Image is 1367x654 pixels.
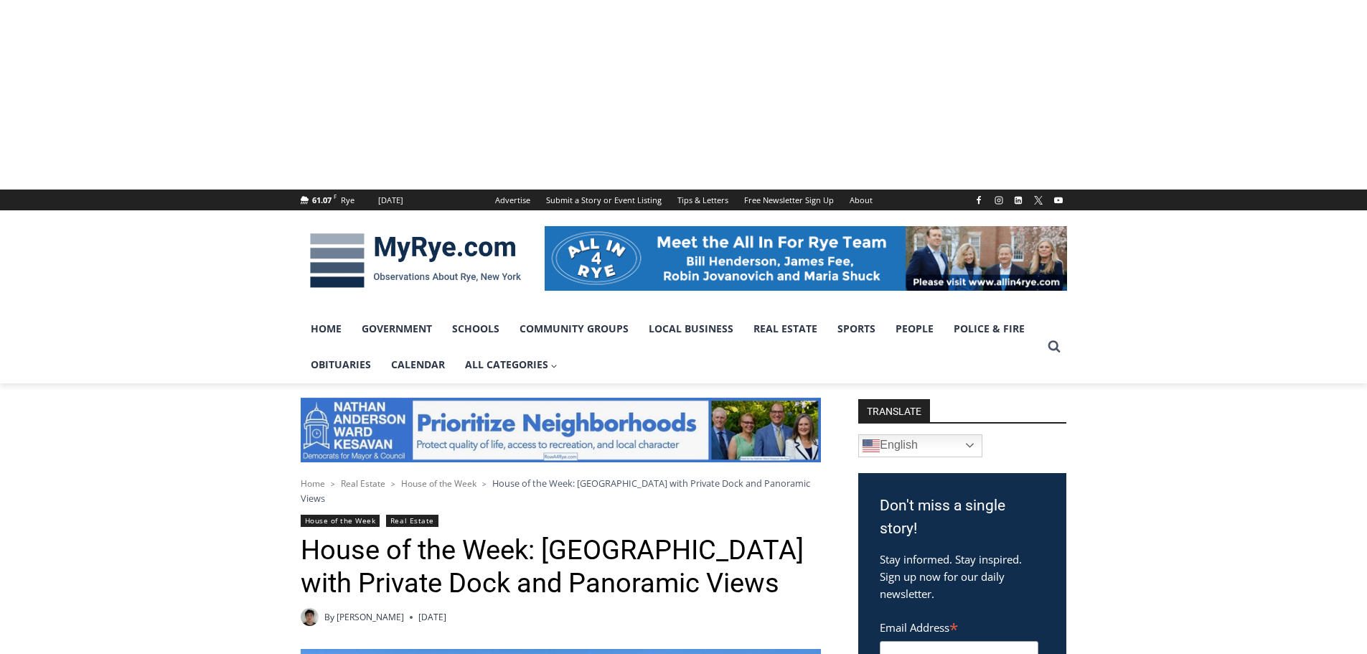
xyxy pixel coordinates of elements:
[301,534,821,599] h1: House of the Week: [GEOGRAPHIC_DATA] with Private Dock and Panoramic Views
[391,479,395,489] span: >
[482,479,487,489] span: >
[301,608,319,626] a: Author image
[858,434,982,457] a: English
[743,311,827,347] a: Real Estate
[301,477,810,504] span: House of the Week: [GEOGRAPHIC_DATA] with Private Dock and Panoramic Views
[381,347,455,383] a: Calendar
[880,551,1045,602] p: Stay informed. Stay inspired. Sign up now for our daily newsletter.
[990,192,1007,209] a: Instagram
[386,515,438,527] a: Real Estate
[538,190,670,210] a: Submit a Story or Event Listing
[944,311,1035,347] a: Police & Fire
[880,613,1038,639] label: Email Address
[455,347,568,383] a: All Categories
[1010,192,1027,209] a: Linkedin
[301,311,352,347] a: Home
[465,357,558,373] span: All Categories
[301,477,325,490] a: Home
[509,311,639,347] a: Community Groups
[1041,334,1067,360] button: View Search Form
[827,311,886,347] a: Sports
[341,477,385,490] a: Real Estate
[352,311,442,347] a: Government
[341,194,354,207] div: Rye
[880,495,1045,540] h3: Don't miss a single story!
[736,190,842,210] a: Free Newsletter Sign Up
[858,399,930,422] strong: TRANSLATE
[863,437,880,454] img: en
[418,610,446,624] time: [DATE]
[301,223,530,298] img: MyRye.com
[401,477,476,490] a: House of the Week
[970,192,987,209] a: Facebook
[487,190,880,210] nav: Secondary Navigation
[487,190,538,210] a: Advertise
[378,194,403,207] div: [DATE]
[1050,192,1067,209] a: YouTube
[337,611,404,623] a: [PERSON_NAME]
[334,192,337,200] span: F
[442,311,509,347] a: Schools
[886,311,944,347] a: People
[301,515,380,527] a: House of the Week
[301,608,319,626] img: Patel, Devan - bio cropped 200x200
[301,476,821,505] nav: Breadcrumbs
[1030,192,1047,209] a: X
[301,311,1041,383] nav: Primary Navigation
[842,190,880,210] a: About
[639,311,743,347] a: Local Business
[545,226,1067,291] img: All in for Rye
[312,195,332,205] span: 61.07
[301,347,381,383] a: Obituaries
[324,610,334,624] span: By
[331,479,335,489] span: >
[670,190,736,210] a: Tips & Letters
